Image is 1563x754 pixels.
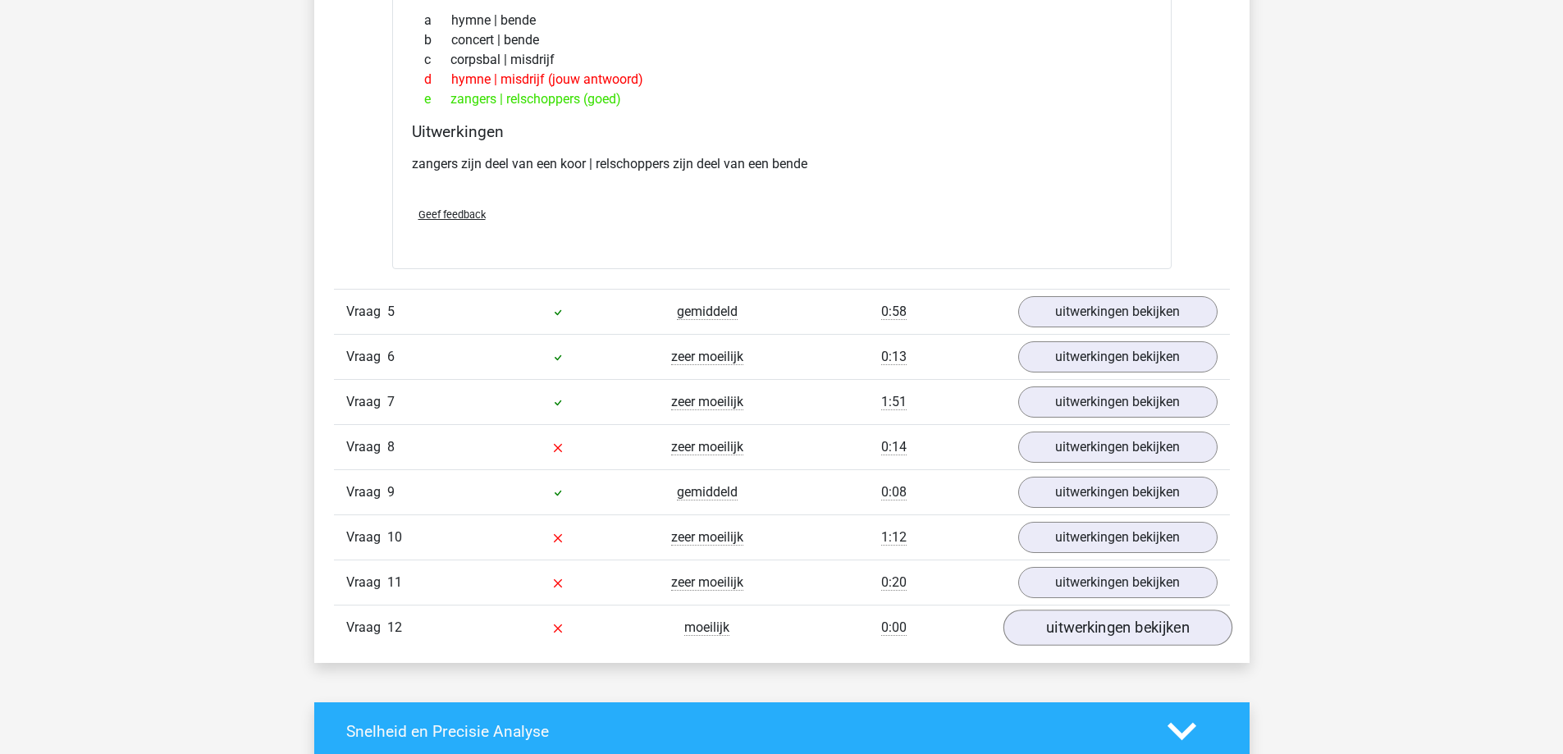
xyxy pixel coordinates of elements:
[424,11,451,30] span: a
[424,70,451,89] span: d
[412,122,1152,141] h4: Uitwerkingen
[671,574,743,591] span: zeer moeilijk
[881,484,907,500] span: 0:08
[412,11,1152,30] div: hymne | bende
[881,529,907,546] span: 1:12
[881,394,907,410] span: 1:51
[346,528,387,547] span: Vraag
[1003,610,1232,646] a: uitwerkingen bekijken
[412,50,1152,70] div: corpsbal | misdrijf
[424,89,450,109] span: e
[346,302,387,322] span: Vraag
[671,529,743,546] span: zeer moeilijk
[346,618,387,637] span: Vraag
[881,619,907,636] span: 0:00
[412,70,1152,89] div: hymne | misdrijf (jouw antwoord)
[346,482,387,502] span: Vraag
[346,722,1143,741] h4: Snelheid en Precisie Analyse
[1018,477,1218,508] a: uitwerkingen bekijken
[387,619,402,635] span: 12
[1018,386,1218,418] a: uitwerkingen bekijken
[684,619,729,636] span: moeilijk
[346,392,387,412] span: Vraag
[424,50,450,70] span: c
[881,574,907,591] span: 0:20
[881,304,907,320] span: 0:58
[346,573,387,592] span: Vraag
[387,574,402,590] span: 11
[1018,567,1218,598] a: uitwerkingen bekijken
[677,484,738,500] span: gemiddeld
[387,484,395,500] span: 9
[671,394,743,410] span: zeer moeilijk
[418,208,486,221] span: Geef feedback
[387,304,395,319] span: 5
[671,349,743,365] span: zeer moeilijk
[387,394,395,409] span: 7
[881,349,907,365] span: 0:13
[424,30,451,50] span: b
[412,89,1152,109] div: zangers | relschoppers (goed)
[387,439,395,455] span: 8
[1018,522,1218,553] a: uitwerkingen bekijken
[346,347,387,367] span: Vraag
[677,304,738,320] span: gemiddeld
[412,30,1152,50] div: concert | bende
[387,349,395,364] span: 6
[346,437,387,457] span: Vraag
[1018,341,1218,372] a: uitwerkingen bekijken
[1018,432,1218,463] a: uitwerkingen bekijken
[671,439,743,455] span: zeer moeilijk
[1018,296,1218,327] a: uitwerkingen bekijken
[412,154,1152,174] p: zangers zijn deel van een koor | relschoppers zijn deel van een bende
[881,439,907,455] span: 0:14
[387,529,402,545] span: 10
